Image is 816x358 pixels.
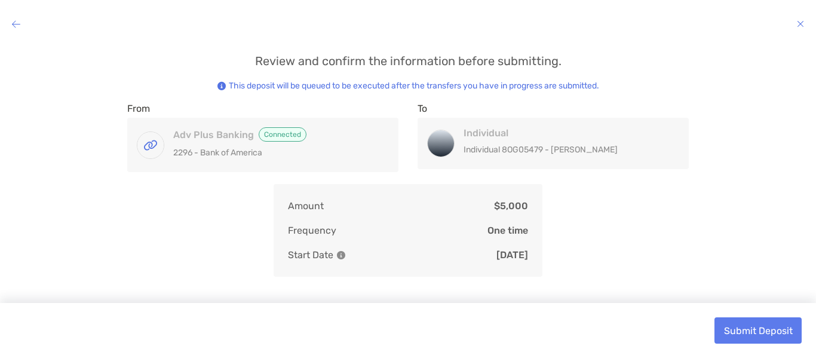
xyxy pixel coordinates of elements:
div: This deposit will be queued to be executed after the transfers you have in progress are submitted. [229,81,599,91]
p: 2296 - Bank of America [173,145,376,160]
p: Review and confirm the information before submitting. [127,54,689,69]
p: Amount [288,198,324,213]
p: One time [487,223,528,238]
p: [DATE] [496,247,528,262]
h4: Individual [464,127,666,139]
p: Individual 8OG05479 - [PERSON_NAME] [464,142,666,157]
label: From [127,103,150,114]
p: $5,000 [494,198,528,213]
img: Individual [428,130,454,157]
p: Start Date [288,247,345,262]
p: Frequency [288,223,336,238]
img: Adv Plus Banking [137,132,164,158]
img: Information Icon [337,251,345,259]
label: To [418,103,427,114]
span: Connected [259,127,306,142]
h4: Adv Plus Banking [173,127,376,142]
